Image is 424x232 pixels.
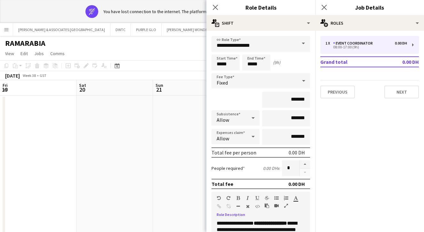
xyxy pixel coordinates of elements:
[325,46,407,49] div: 08:00-17:00 (9h)
[13,23,110,36] button: [PERSON_NAME] & ASSOCIATES [GEOGRAPHIC_DATA]
[384,86,419,98] button: Next
[5,72,20,79] div: [DATE]
[333,41,375,46] div: Event Coordinator
[18,49,30,58] a: Edit
[103,9,224,14] div: You have lost connection to the internet. The platform is offline.
[162,23,228,36] button: [PERSON_NAME] WONDER STUDIO
[206,15,315,31] div: Shift
[320,57,381,67] td: Grand total
[293,195,298,201] button: Text Color
[288,181,305,187] div: 0.00 DH
[206,3,315,12] h3: Role Details
[265,203,269,208] button: Paste as plain text
[32,49,46,58] a: Jobs
[381,57,419,67] td: 0.00 DH
[274,203,279,208] button: Insert video
[217,79,228,86] span: Fixed
[155,86,163,93] span: 21
[289,149,305,156] div: 0.00 DH
[156,82,163,88] span: Sun
[212,181,233,187] div: Total fee
[34,51,44,56] span: Jobs
[226,195,231,201] button: Redo
[265,195,269,201] button: Strikethrough
[395,41,407,46] div: 0.00 DH
[212,165,245,171] label: People required
[212,149,256,156] div: Total fee per person
[3,49,17,58] a: View
[284,195,288,201] button: Ordered List
[284,203,288,208] button: Fullscreen
[50,51,65,56] span: Comms
[5,51,14,56] span: View
[20,51,28,56] span: Edit
[78,86,86,93] span: 20
[217,117,229,123] span: Allow
[273,60,280,65] div: (9h)
[21,73,37,78] span: Week 38
[110,23,131,36] button: DWTC
[2,86,8,93] span: 19
[255,204,260,209] button: HTML Code
[263,165,279,171] div: 0.00 DH x
[245,195,250,201] button: Italic
[236,204,240,209] button: Horizontal Line
[5,38,45,48] h1: RAMARABIA
[131,23,162,36] button: PURPLE GLO
[315,3,424,12] h3: Job Details
[40,73,46,78] div: GST
[217,195,221,201] button: Undo
[300,160,310,169] button: Increase
[255,195,260,201] button: Underline
[325,41,333,46] div: 1 x
[315,15,424,31] div: Roles
[274,195,279,201] button: Unordered List
[79,82,86,88] span: Sat
[236,195,240,201] button: Bold
[48,49,67,58] a: Comms
[217,135,229,142] span: Allow
[3,82,8,88] span: Fri
[320,86,355,98] button: Previous
[245,204,250,209] button: Clear Formatting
